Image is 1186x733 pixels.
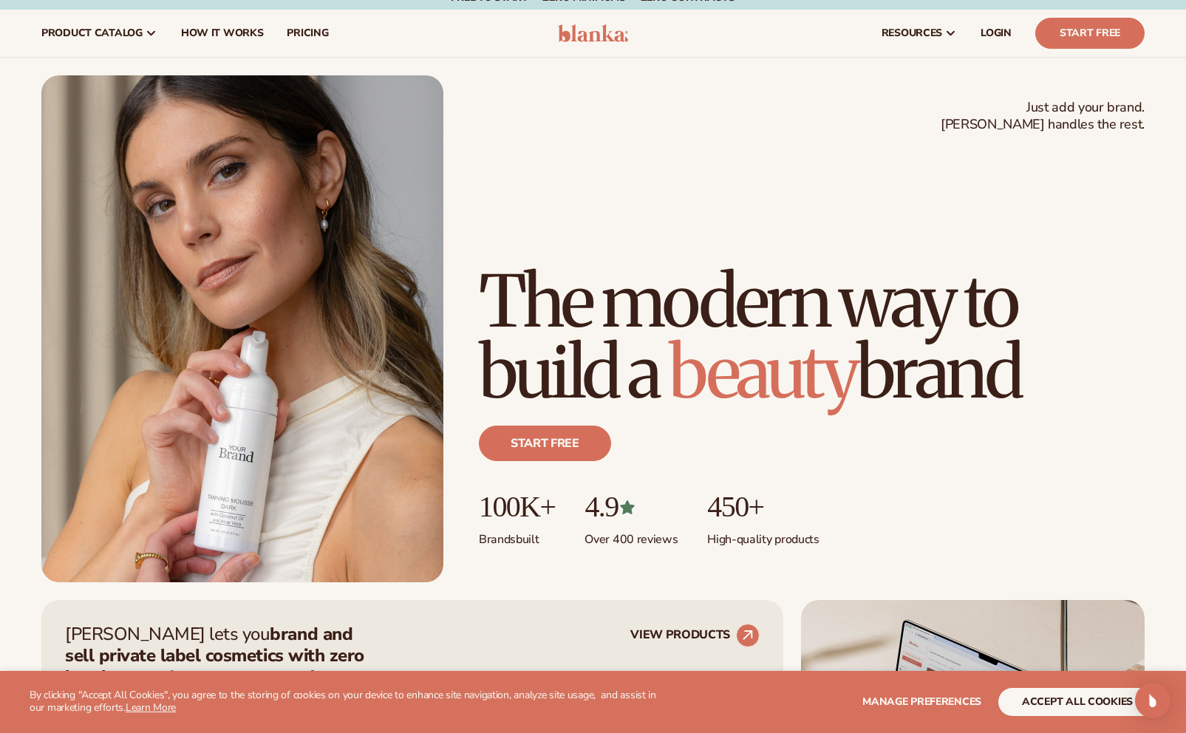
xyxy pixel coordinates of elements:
[41,27,143,39] span: product catalog
[862,695,981,709] span: Manage preferences
[941,99,1145,134] span: Just add your brand. [PERSON_NAME] handles the rest.
[862,688,981,716] button: Manage preferences
[870,10,969,57] a: resources
[30,689,672,715] p: By clicking "Accept All Cookies", you agree to the storing of cookies on your device to enhance s...
[998,688,1156,716] button: accept all cookies
[479,426,611,461] a: Start free
[287,27,328,39] span: pricing
[181,27,264,39] span: How It Works
[479,266,1145,408] h1: The modern way to build a brand
[65,624,383,709] p: [PERSON_NAME] lets you —zero inventory, zero upfront costs, and we handle fulfillment for you.
[479,491,555,523] p: 100K+
[669,328,856,417] span: beauty
[707,491,819,523] p: 450+
[969,10,1023,57] a: LOGIN
[1035,18,1145,49] a: Start Free
[585,523,678,548] p: Over 400 reviews
[479,523,555,548] p: Brands built
[275,10,340,57] a: pricing
[41,75,443,582] img: Female holding tanning mousse.
[169,10,276,57] a: How It Works
[30,10,169,57] a: product catalog
[558,24,628,42] img: logo
[585,491,678,523] p: 4.9
[981,27,1012,39] span: LOGIN
[707,523,819,548] p: High-quality products
[1135,683,1170,718] div: Open Intercom Messenger
[882,27,942,39] span: resources
[630,624,760,647] a: VIEW PRODUCTS
[65,622,364,689] strong: brand and sell private label cosmetics with zero hassle
[126,700,176,715] a: Learn More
